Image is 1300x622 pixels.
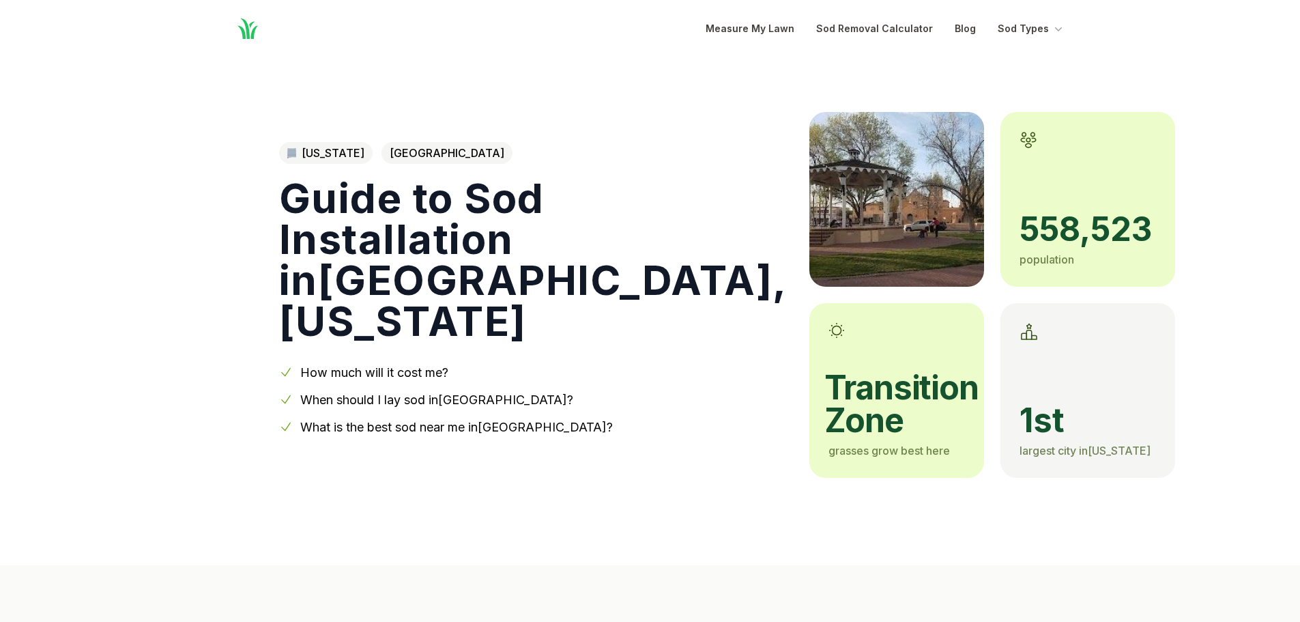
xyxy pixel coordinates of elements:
[706,20,794,37] a: Measure My Lawn
[381,142,512,164] span: [GEOGRAPHIC_DATA]
[1020,404,1156,437] span: 1st
[287,148,296,158] img: New Mexico state outline
[1020,253,1074,266] span: population
[824,371,965,437] span: transition zone
[300,365,448,380] a: How much will it cost me?
[279,142,373,164] a: [US_STATE]
[279,178,788,341] h1: Guide to Sod Installation in [GEOGRAPHIC_DATA] , [US_STATE]
[300,393,573,407] a: When should I lay sod in[GEOGRAPHIC_DATA]?
[1020,213,1156,246] span: 558,523
[300,420,613,434] a: What is the best sod near me in[GEOGRAPHIC_DATA]?
[955,20,976,37] a: Blog
[998,20,1065,37] button: Sod Types
[816,20,933,37] a: Sod Removal Calculator
[828,444,950,457] span: grasses grow best here
[1020,444,1151,457] span: largest city in [US_STATE]
[809,112,984,287] img: A picture of Albuquerque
